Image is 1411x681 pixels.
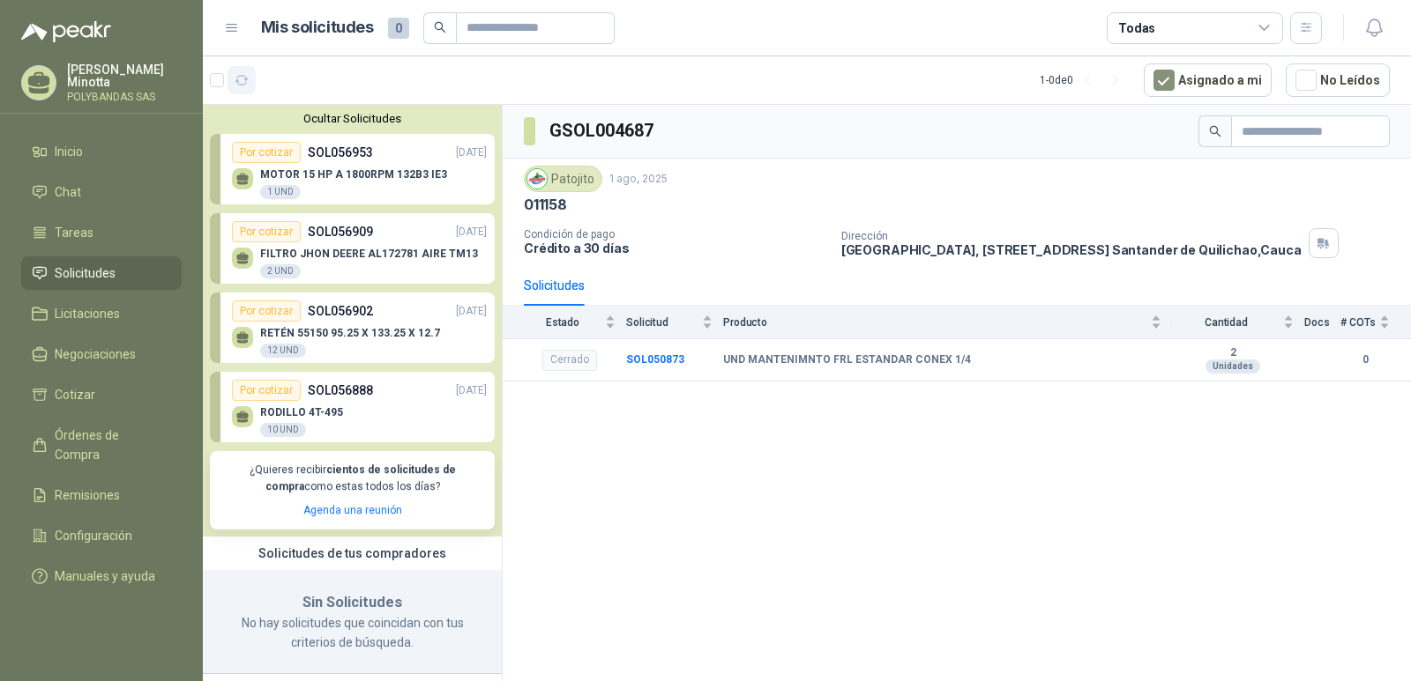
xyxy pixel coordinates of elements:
p: 1 ago, 2025 [609,171,668,188]
button: No Leídos [1286,63,1390,97]
a: Configuración [21,519,182,552]
a: Por cotizarSOL056953[DATE] MOTOR 15 HP A 1800RPM 132B3 IE31 UND [210,134,495,204]
p: No hay solicitudes que coincidan con tus criterios de búsqueda. [224,613,481,652]
th: Producto [723,306,1172,338]
div: Por cotizar [232,142,301,163]
a: Tareas [21,216,182,249]
p: SOL056909 [308,222,373,241]
p: FILTRO JHON DEERE AL172781 AIRE TM13 [260,248,478,260]
button: Asignado a mi [1144,63,1272,97]
p: [DATE] [456,382,487,399]
p: SOL056953 [308,143,373,162]
a: Por cotizarSOL056909[DATE] FILTRO JHON DEERE AL172781 AIRE TM132 UND [210,213,495,284]
p: SOL056902 [308,301,373,321]
span: # COTs [1340,316,1376,329]
a: Agenda una reunión [303,504,402,516]
a: Órdenes de Compra [21,418,182,471]
span: Licitaciones [55,304,120,323]
th: Solicitud [626,306,723,338]
a: Por cotizarSOL056902[DATE] RETÉN 55150 95.25 X 133.25 X 12.712 UND [210,292,495,363]
p: [DATE] [456,303,487,320]
div: Unidades [1206,359,1260,374]
h3: Sin Solicitudes [224,591,481,614]
div: Todas [1118,19,1155,38]
div: Por cotizar [232,221,301,242]
p: POLYBANDAS SAS [67,92,182,102]
img: Company Logo [527,169,547,189]
p: SOL056888 [308,381,373,400]
span: Producto [723,316,1147,329]
span: 0 [388,18,409,39]
span: search [434,21,446,33]
p: [PERSON_NAME] Minotta [67,63,182,88]
h3: GSOL004687 [549,117,656,144]
div: 2 UND [260,264,301,278]
p: [DATE] [456,144,487,161]
p: [DATE] [456,224,487,241]
a: Por cotizarSOL056888[DATE] RODILLO 4T-49510 UND [210,372,495,442]
p: MOTOR 15 HP A 1800RPM 132B3 IE3 [260,168,447,181]
span: Chat [55,182,81,202]
span: Negociaciones [55,344,136,364]
span: Manuales y ayuda [55,566,155,586]
span: Estado [524,316,601,329]
p: RETÉN 55150 95.25 X 133.25 X 12.7 [260,327,440,339]
p: [GEOGRAPHIC_DATA], [STREET_ADDRESS] Santander de Quilichao , Cauca [841,242,1302,257]
div: 1 UND [260,185,301,199]
span: Configuración [55,526,132,545]
th: Cantidad [1172,306,1304,338]
span: Remisiones [55,485,120,505]
div: Por cotizar [232,380,301,401]
span: Inicio [55,142,83,161]
th: Estado [503,306,626,338]
span: Cantidad [1172,316,1280,329]
a: Inicio [21,135,182,168]
p: ¿Quieres recibir como estas todos los días? [220,462,484,495]
b: 0 [1340,352,1390,368]
p: Condición de pago [524,228,827,241]
span: search [1209,125,1221,137]
a: Licitaciones [21,297,182,330]
span: Solicitudes [55,263,116,283]
div: 10 UND [260,423,306,437]
div: Cerrado [542,350,597,371]
a: Negociaciones [21,337,182,371]
b: UND MANTENIMNTO FRL ESTANDAR CONEX 1/4 [723,353,971,367]
span: Tareas [55,223,93,242]
th: # COTs [1340,306,1411,338]
div: 1 - 0 de 0 [1040,66,1130,94]
b: cientos de solicitudes de compra [265,463,456,492]
a: Manuales y ayuda [21,559,182,593]
h1: Mis solicitudes [261,15,374,41]
p: Dirección [841,230,1302,242]
p: Crédito a 30 días [524,241,827,255]
a: Chat [21,175,182,209]
a: Cotizar [21,378,182,411]
span: Cotizar [55,385,95,404]
p: 011158 [524,196,567,214]
a: Remisiones [21,478,182,512]
div: Solicitudes [524,276,585,295]
span: Órdenes de Compra [55,426,165,464]
img: Logo peakr [21,21,111,42]
button: Ocultar Solicitudes [210,112,495,125]
p: RODILLO 4T-495 [260,406,343,418]
div: Patojito [524,166,602,192]
div: Ocultar SolicitudesPor cotizarSOL056953[DATE] MOTOR 15 HP A 1800RPM 132B3 IE31 UNDPor cotizarSOL0... [203,105,502,537]
a: SOL050873 [626,353,684,366]
span: Solicitud [626,316,698,329]
a: Solicitudes [21,256,182,290]
b: 2 [1172,346,1294,360]
th: Docs [1304,306,1340,338]
div: 12 UND [260,344,306,358]
div: Por cotizar [232,300,301,322]
div: Solicitudes de tus compradores [203,537,502,570]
